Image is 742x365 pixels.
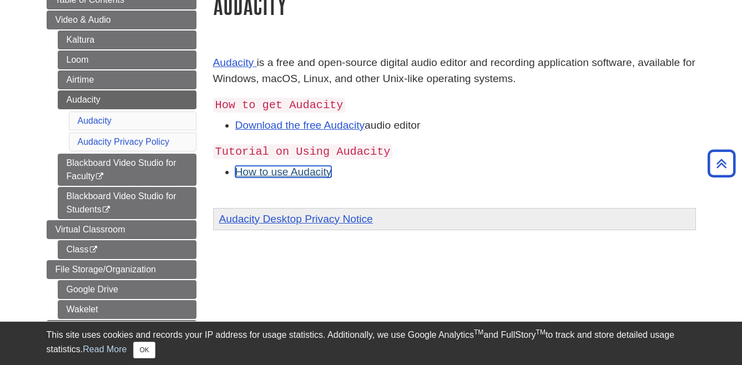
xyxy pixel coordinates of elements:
sup: TM [536,328,546,336]
a: Reference & Plagiarism [47,320,196,339]
a: Read More [83,344,127,354]
span: is a free and open-source digital audio editor and recording application software, available for ... [213,57,695,84]
a: File Storage/Organization [47,260,196,279]
a: Audacity [78,116,112,125]
a: Audacity [58,90,196,109]
a: Airtime [58,70,196,89]
a: Back to Top [704,156,739,171]
a: Audacity [213,57,254,68]
li: audio editor [235,118,696,134]
a: Wakelet [58,300,196,319]
a: Loom [58,50,196,69]
a: Blackboard Video Studio for Faculty [58,154,196,186]
i: This link opens in a new window [89,246,98,254]
a: How to use Audacity [235,166,332,178]
a: Google Drive [58,280,196,299]
span: Virtual Classroom [55,225,125,234]
i: This link opens in a new window [102,206,111,214]
button: Close [133,342,155,358]
a: Audacity Privacy Policy [78,137,169,146]
a: Kaltura [58,31,196,49]
code: How to get Audacity [213,98,346,113]
div: This site uses cookies and records your IP address for usage statistics. Additionally, we use Goo... [47,328,696,358]
a: Class [58,240,196,259]
a: Audacity Desktop Privacy Notice [219,213,373,225]
a: Virtual Classroom [47,220,196,239]
i: This link opens in a new window [95,173,104,180]
a: Video & Audio [47,11,196,29]
sup: TM [474,328,483,336]
span: File Storage/Organization [55,265,156,274]
a: Blackboard Video Studio for Students [58,187,196,219]
span: Video & Audio [55,15,111,24]
code: Tutorial on Using Audacity [213,144,393,159]
a: Download the free Audacity [235,119,365,131]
